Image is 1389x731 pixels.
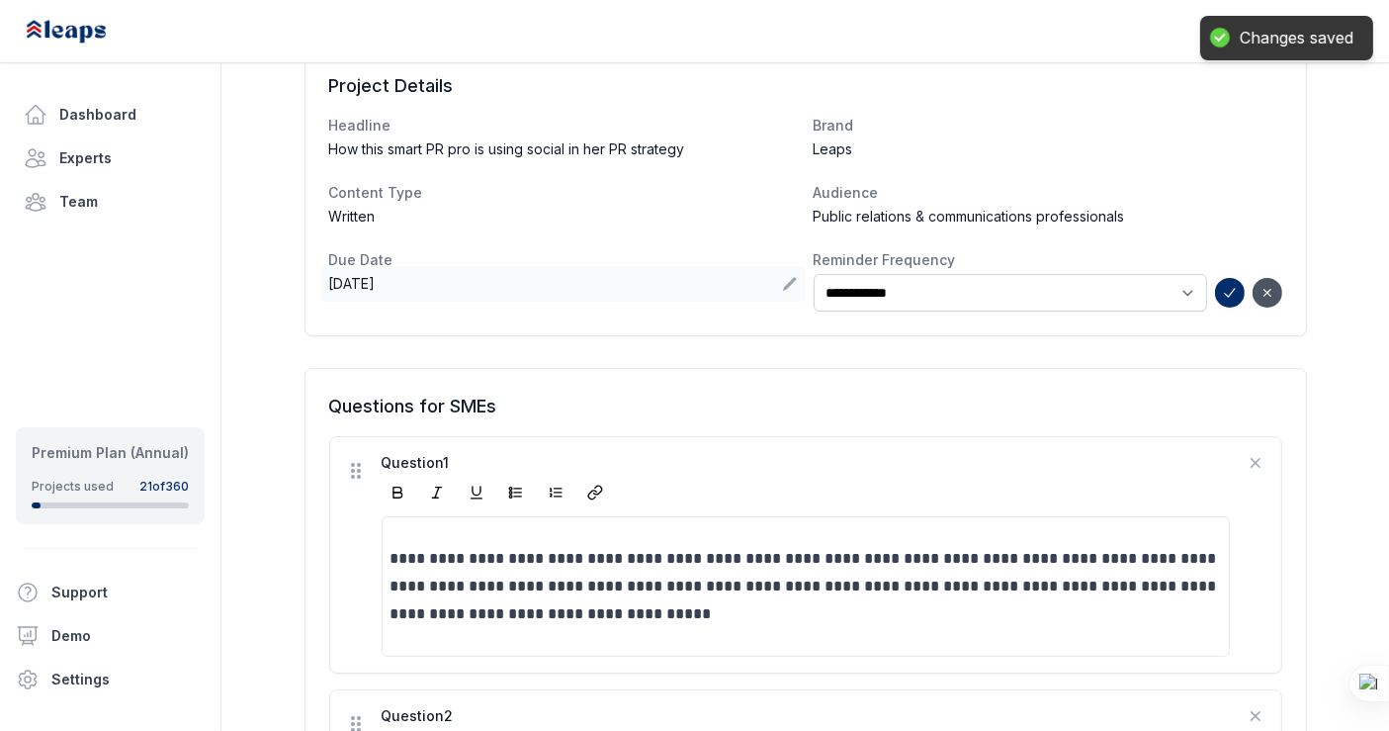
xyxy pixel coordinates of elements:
[16,182,205,222] a: Team
[329,250,798,270] dt: Due Date
[32,443,189,463] div: Premium Plan (Annual)
[461,477,492,508] button: Underline (Cmd+U)
[329,183,798,203] dt: Content Type
[329,393,1282,420] h2: Questions for SMEs
[814,250,1282,270] dt: Reminder Frequency
[1246,706,1265,726] button: Delete question
[16,95,205,135] a: Dashboard
[500,477,532,508] button: Bullet List
[421,477,453,508] button: Italic (Cmd+I)
[16,138,205,178] a: Experts
[329,274,376,294] span: [DATE]
[329,139,685,159] span: How this smart PR pro is using social in her PR strategy
[24,10,150,53] img: Leaps
[382,477,413,508] button: Bold (Cmd+B)
[382,706,1230,726] div: Question 2
[814,139,853,159] span: Leaps
[382,453,1230,473] div: Question 1
[329,116,798,136] dt: Headline
[8,573,197,612] button: Support
[579,477,611,508] button: Add Link
[139,479,189,495] div: 21 of 360
[329,207,376,227] span: Written
[814,207,1125,227] span: Public relations & communications professionals
[1240,28,1353,48] div: Changes saved
[814,116,1282,136] dt: Brand
[329,72,1282,100] h2: Project Details
[8,616,213,656] a: Demo
[1246,453,1265,473] button: Delete question
[814,183,1282,203] dt: Audience
[32,479,114,495] div: Projects used
[540,477,571,508] button: Numbered List
[8,660,213,699] a: Settings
